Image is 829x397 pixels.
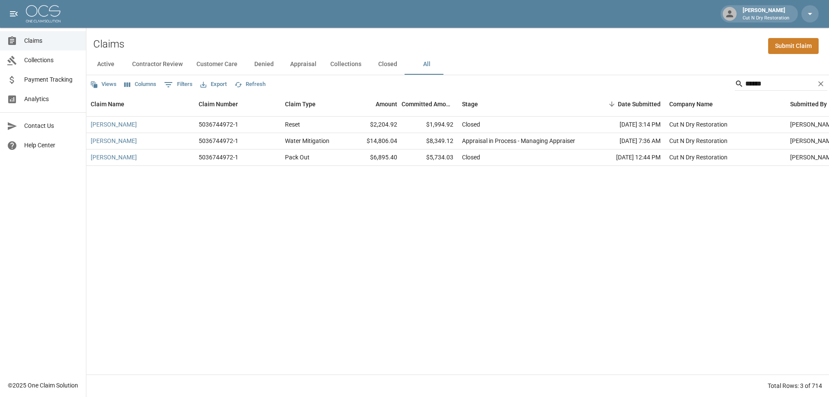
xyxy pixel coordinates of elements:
[462,137,575,145] div: Appraisal in Process - Managing Appraiser
[376,92,397,116] div: Amount
[91,120,137,129] a: [PERSON_NAME]
[606,98,618,110] button: Sort
[669,92,713,116] div: Company Name
[587,117,665,133] div: [DATE] 3:14 PM
[768,38,819,54] a: Submit Claim
[618,92,661,116] div: Date Submitted
[26,5,60,22] img: ocs-logo-white-transparent.png
[8,381,78,390] div: © 2025 One Claim Solution
[86,54,829,75] div: dynamic tabs
[587,133,665,149] div: [DATE] 7:36 AM
[345,149,402,166] div: $6,895.40
[232,78,268,91] button: Refresh
[402,133,458,149] div: $8,349.12
[24,36,79,45] span: Claims
[199,137,238,145] div: 5036744972-1
[285,137,329,145] div: Water Mitigation
[587,92,665,116] div: Date Submitted
[24,121,79,130] span: Contact Us
[162,78,195,92] button: Show filters
[86,54,125,75] button: Active
[285,120,300,129] div: Reset
[285,153,310,162] div: Pack Out
[323,54,368,75] button: Collections
[345,92,402,116] div: Amount
[199,92,238,116] div: Claim Number
[587,149,665,166] div: [DATE] 12:44 PM
[281,92,345,116] div: Claim Type
[194,92,281,116] div: Claim Number
[190,54,244,75] button: Customer Care
[91,137,137,145] a: [PERSON_NAME]
[345,133,402,149] div: $14,806.04
[462,120,480,129] div: Closed
[5,5,22,22] button: open drawer
[790,92,827,116] div: Submitted By
[768,381,822,390] div: Total Rows: 3 of 714
[199,153,238,162] div: 5036744972-1
[402,92,458,116] div: Committed Amount
[24,141,79,150] span: Help Center
[122,78,158,91] button: Select columns
[93,38,124,51] h2: Claims
[285,92,316,116] div: Claim Type
[125,54,190,75] button: Contractor Review
[402,117,458,133] div: $1,994.92
[739,6,793,22] div: [PERSON_NAME]
[407,54,446,75] button: All
[669,137,728,145] div: Cut N Dry Restoration
[198,78,229,91] button: Export
[283,54,323,75] button: Appraisal
[462,92,478,116] div: Stage
[665,92,786,116] div: Company Name
[91,153,137,162] a: [PERSON_NAME]
[814,77,827,90] button: Clear
[88,78,119,91] button: Views
[458,92,587,116] div: Stage
[24,95,79,104] span: Analytics
[669,153,728,162] div: Cut N Dry Restoration
[735,77,827,92] div: Search
[669,120,728,129] div: Cut N Dry Restoration
[199,120,238,129] div: 5036744972-1
[402,92,453,116] div: Committed Amount
[462,153,480,162] div: Closed
[86,92,194,116] div: Claim Name
[743,15,789,22] p: Cut N Dry Restoration
[24,56,79,65] span: Collections
[402,149,458,166] div: $5,734.03
[345,117,402,133] div: $2,204.92
[91,92,124,116] div: Claim Name
[368,54,407,75] button: Closed
[24,75,79,84] span: Payment Tracking
[244,54,283,75] button: Denied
